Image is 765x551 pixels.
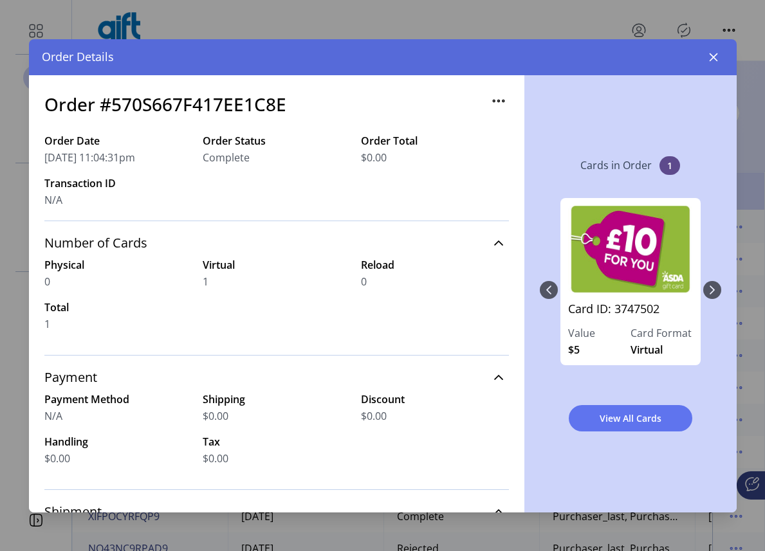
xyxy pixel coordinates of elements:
div: Number of Cards [44,257,509,347]
img: 3747502 [568,206,693,293]
a: Shipment [44,498,509,526]
div: 0 [558,185,703,395]
label: Physical [44,257,192,273]
label: Payment Method [44,392,192,407]
span: Complete [203,150,250,165]
span: $0.00 [203,451,228,466]
span: 1 [203,274,208,289]
label: Card Format [631,325,693,341]
a: Card ID: 3747502 [568,300,693,325]
button: View All Cards [569,405,692,431]
span: 0 [361,274,367,289]
label: Virtual [203,257,351,273]
span: [DATE] 11:04:31pm [44,150,135,165]
span: Virtual [631,342,663,357]
label: Order Status [203,133,351,149]
label: Total [44,300,192,315]
label: Tax [203,434,351,449]
label: Value [568,325,631,341]
label: Handling [44,434,192,449]
span: Number of Cards [44,237,147,249]
a: Number of Cards [44,229,509,257]
a: Payment [44,363,509,392]
h3: Order #570S667F417EE1C8E [44,91,286,118]
span: Payment [44,371,97,384]
label: Shipping [203,392,351,407]
span: $0.00 [203,408,228,424]
label: Reload [361,257,509,273]
span: Shipment [44,505,102,518]
label: Transaction ID [44,176,192,191]
p: Cards in Order [580,158,652,173]
span: View All Cards [585,411,676,425]
label: Order Date [44,133,192,149]
span: $0.00 [361,408,387,424]
span: Order Details [42,48,114,66]
label: Order Total [361,133,509,149]
label: Discount [361,392,509,407]
span: 1 [659,156,680,175]
span: $5 [568,342,580,357]
span: $0.00 [361,150,387,165]
div: Payment [44,392,509,482]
